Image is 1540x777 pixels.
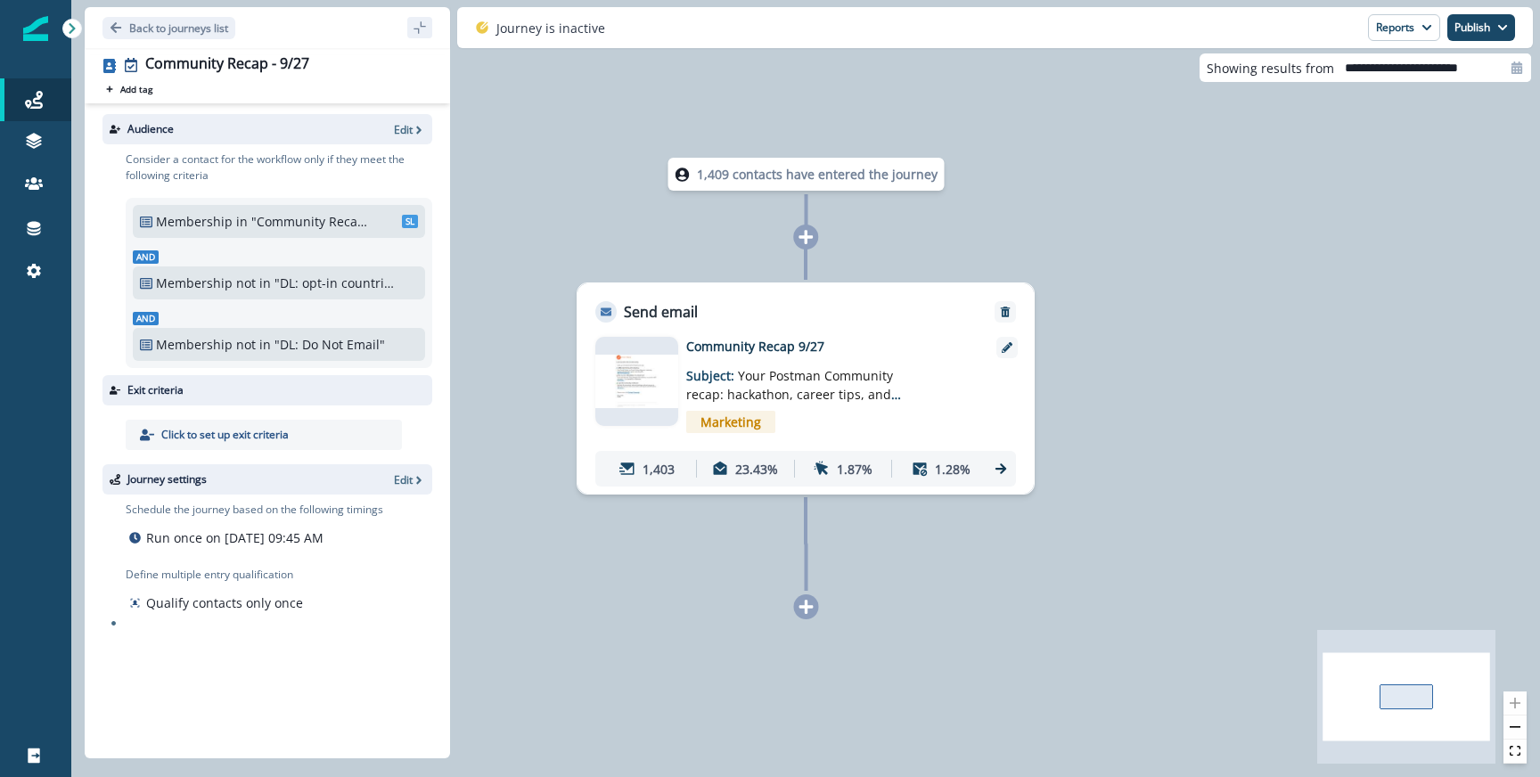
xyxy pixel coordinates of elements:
p: "Community Recap - 9/27" [251,212,372,231]
p: Click to set up exit criteria [161,427,289,443]
button: Go back [102,17,235,39]
g: Edge from e38bebfb-90d9-4fa2-be38-9e3834e160e6 to node-add-under-93e8ed0d-358a-4e71-8ada-a26affe0... [806,497,807,591]
span: And [133,250,159,264]
p: Membership [156,274,233,292]
p: Community Recap 9/27 [686,337,971,356]
div: Community Recap - 9/27 [145,55,309,75]
button: sidebar collapse toggle [407,17,432,38]
div: Send emailRemoveemail asset unavailableCommunity Recap 9/27Subject: Your Postman Community recap:... [577,282,1035,495]
div: 1,409 contacts have entered the journey [635,158,978,191]
span: Your Postman Community recap: hackathon, career tips, and security [686,367,901,421]
p: Consider a contact for the workflow only if they meet the following criteria [126,151,432,184]
button: Edit [394,472,425,487]
p: Run once on [DATE] 09:45 AM [146,528,324,547]
button: fit view [1503,740,1527,764]
p: Edit [394,472,413,487]
p: in [236,212,248,231]
span: SL [402,215,418,228]
p: 1.28% [935,460,971,478]
button: Edit [394,122,425,137]
img: email asset unavailable [595,355,678,408]
button: Publish [1447,14,1515,41]
p: not in [236,274,271,292]
p: Send email [624,301,698,323]
button: Add tag [102,82,156,96]
p: Journey settings [127,471,207,487]
p: Journey is inactive [496,19,605,37]
img: Inflection [23,16,48,41]
p: Subject: [686,356,909,404]
p: 1,409 contacts have entered the journey [697,165,938,184]
span: And [133,312,159,325]
p: Exit criteria [127,382,184,398]
p: 1,403 [643,460,675,478]
p: 1.87% [837,460,872,478]
p: not in [236,335,271,354]
p: Schedule the journey based on the following timings [126,502,383,518]
button: Remove [991,306,1020,318]
p: Qualify contacts only once [146,593,303,612]
p: Membership [156,212,233,231]
p: Add tag [120,84,152,94]
p: Define multiple entry qualification [126,567,307,583]
g: Edge from node-dl-count to e38bebfb-90d9-4fa2-be38-9e3834e160e6 [806,194,807,280]
p: Membership [156,335,233,354]
p: "DL: Do Not Email" [274,335,395,354]
p: 23.43% [735,460,778,478]
button: zoom out [1503,716,1527,740]
p: "DL: opt-in countries + country = blank" [274,274,395,292]
p: Back to journeys list [129,20,228,36]
p: Showing results from [1207,59,1334,78]
span: Marketing [686,411,775,433]
p: Edit [394,122,413,137]
button: Reports [1368,14,1440,41]
p: Audience [127,121,174,137]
